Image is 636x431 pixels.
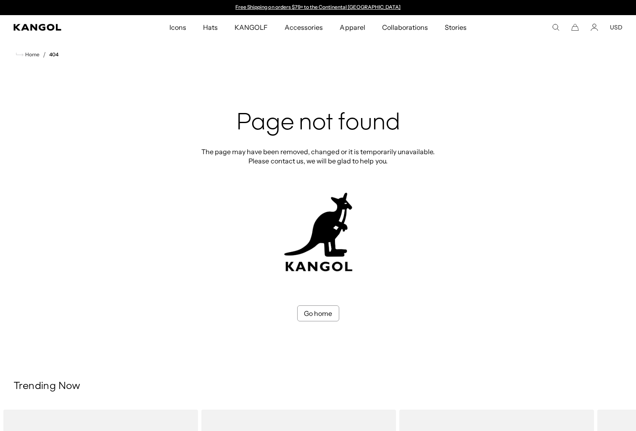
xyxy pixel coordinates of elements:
[285,15,323,39] span: Accessories
[13,24,112,31] a: Kangol
[382,15,428,39] span: Collaborations
[195,15,226,39] a: Hats
[161,15,195,39] a: Icons
[199,147,438,166] p: The page may have been removed, changed or it is temporarily unavailable. Please contact us, we w...
[552,24,559,31] summary: Search here
[16,51,40,58] a: Home
[24,52,40,58] span: Home
[203,15,218,39] span: Hats
[436,15,475,39] a: Stories
[445,15,467,39] span: Stories
[571,24,579,31] button: Cart
[297,305,339,321] a: Go home
[374,15,436,39] a: Collaborations
[169,15,186,39] span: Icons
[49,52,58,58] a: 404
[199,110,438,137] h2: Page not found
[13,380,623,393] h3: Trending Now
[235,15,268,39] span: KANGOLF
[40,50,46,60] li: /
[232,4,405,11] div: 1 of 2
[232,4,405,11] div: Announcement
[232,4,405,11] slideshow-component: Announcement bar
[282,192,354,272] img: kangol-404-logo.jpg
[276,15,331,39] a: Accessories
[591,24,598,31] a: Account
[226,15,276,39] a: KANGOLF
[235,4,401,10] a: Free Shipping on orders $79+ to the Continental [GEOGRAPHIC_DATA]
[331,15,373,39] a: Apparel
[610,24,623,31] button: USD
[340,15,365,39] span: Apparel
